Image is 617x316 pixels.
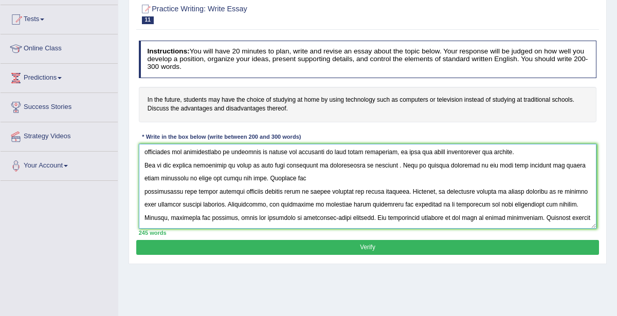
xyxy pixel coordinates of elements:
a: Tests [1,5,118,31]
div: 245 words [139,229,597,237]
a: Your Account [1,152,118,177]
a: Success Stories [1,93,118,119]
a: Strategy Videos [1,122,118,148]
h4: In the future, students may have the choice of studying at home by using technology such as compu... [139,87,597,122]
a: Online Class [1,34,118,60]
a: Predictions [1,64,118,89]
div: * Write in the box below (write between 200 and 300 words) [139,133,304,142]
b: Instructions: [147,47,189,55]
h2: Practice Writing: Write Essay [139,3,423,24]
h4: You will have 20 minutes to plan, write and revise an essay about the topic below. Your response ... [139,41,597,78]
button: Verify [136,240,598,255]
span: 11 [142,16,154,24]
